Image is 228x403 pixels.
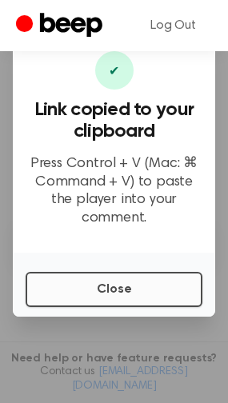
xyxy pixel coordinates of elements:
p: Press Control + V (Mac: ⌘ Command + V) to paste the player into your comment. [26,155,202,227]
button: Close [26,272,202,307]
h3: Link copied to your clipboard [26,99,202,142]
a: Beep [16,10,106,42]
a: Log Out [134,6,212,45]
div: ✔ [95,51,134,90]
